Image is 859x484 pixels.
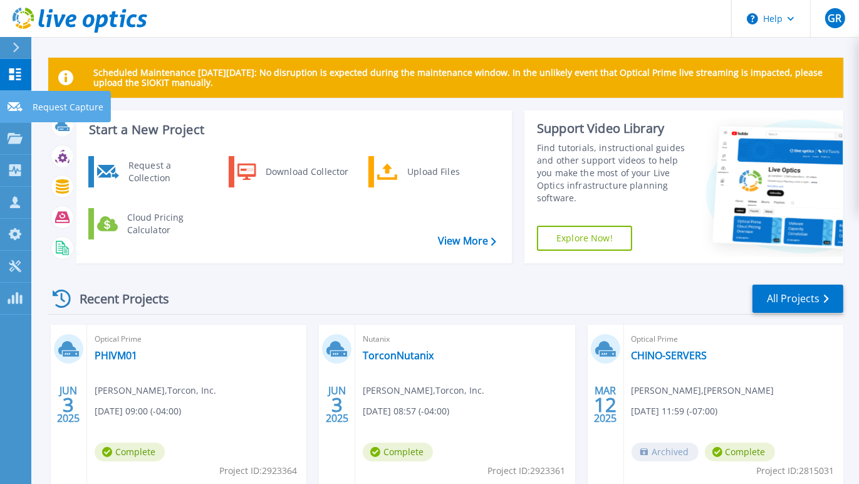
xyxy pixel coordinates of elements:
div: Download Collector [259,159,354,184]
span: 12 [594,399,617,410]
h3: Start a New Project [89,123,496,137]
div: JUN 2025 [325,382,349,428]
span: [PERSON_NAME] , Torcon, Inc. [363,384,484,397]
span: GR [828,13,841,23]
a: PHIVM01 [95,349,137,362]
div: Find tutorials, instructional guides and other support videos to help you make the most of your L... [537,142,695,204]
a: Upload Files [368,156,497,187]
span: Archived [632,443,699,461]
div: Request a Collection [122,159,214,184]
div: MAR 2025 [593,382,617,428]
p: Request Capture [33,91,103,124]
span: [DATE] 09:00 (-04:00) [95,404,181,418]
span: Project ID: 2923361 [488,464,566,478]
span: Project ID: 2923364 [219,464,297,478]
div: Support Video Library [537,120,695,137]
div: Cloud Pricing Calculator [121,211,214,236]
a: Cloud Pricing Calculator [88,208,217,239]
span: 3 [63,399,74,410]
span: Project ID: 2815031 [756,464,834,478]
span: [PERSON_NAME] , [PERSON_NAME] [632,384,774,397]
a: View More [438,235,496,247]
span: [PERSON_NAME] , Torcon, Inc. [95,384,216,397]
span: Nutanix [363,332,567,346]
a: All Projects [752,285,843,313]
span: Complete [95,443,165,461]
a: Explore Now! [537,226,632,251]
a: Request a Collection [88,156,217,187]
span: 3 [331,399,343,410]
div: Recent Projects [48,283,186,314]
span: Optical Prime [632,332,836,346]
div: JUN 2025 [56,382,80,428]
span: [DATE] 08:57 (-04:00) [363,404,449,418]
a: CHINO-SERVERS [632,349,707,362]
a: TorconNutanix [363,349,434,362]
span: Optical Prime [95,332,299,346]
span: Complete [363,443,433,461]
span: [DATE] 11:59 (-07:00) [632,404,718,418]
div: Upload Files [401,159,494,184]
span: Complete [705,443,775,461]
a: Download Collector [229,156,357,187]
p: Scheduled Maintenance [DATE][DATE]: No disruption is expected during the maintenance window. In t... [93,68,833,88]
